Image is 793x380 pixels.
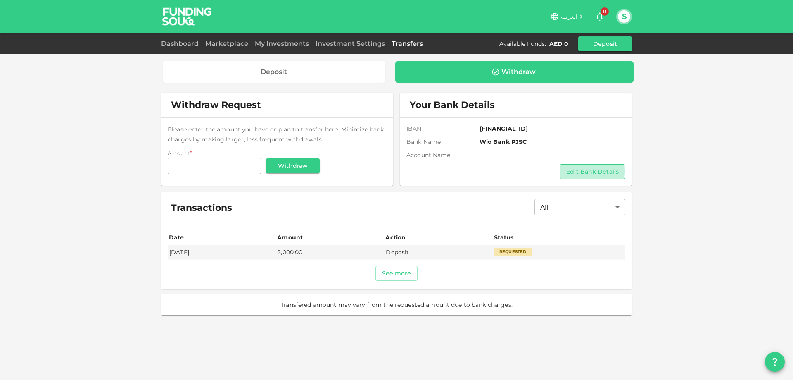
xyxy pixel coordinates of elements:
button: question [765,352,785,372]
span: Wio Bank PJSC [480,138,625,146]
a: Investment Settings [312,40,388,48]
div: Available Funds : [499,40,546,48]
a: Dashboard [161,40,202,48]
div: Action [385,232,406,242]
div: All [534,199,625,215]
button: See more [375,266,418,281]
span: Withdraw Request [171,99,261,111]
button: Deposit [578,36,632,51]
span: Amount [168,150,190,156]
div: Deposit [261,68,287,76]
span: [FINANCIAL_ID] [480,124,625,133]
span: Please enter the amount you have or plan to transfer here. Minimize bank charges by making larger... [168,126,384,143]
button: 0 [591,8,608,25]
span: IBAN [406,124,480,133]
div: AED 0 [549,40,568,48]
div: Withdraw [501,68,536,76]
span: العربية [561,13,577,20]
input: amount [168,158,261,174]
a: My Investments [252,40,312,48]
td: 5,000.00 [276,245,384,259]
button: S [618,10,630,23]
span: Transfered amount may vary from the requested amount due to bank charges. [280,301,513,309]
div: Amount [277,232,303,242]
span: 0 [601,7,609,16]
button: Edit Bank Details [560,164,625,179]
a: Marketplace [202,40,252,48]
td: Deposit [384,245,492,259]
a: Transfers [388,40,426,48]
div: Requested [494,248,532,256]
span: Bank Name [406,138,480,146]
button: Withdraw [266,158,320,173]
td: [DATE] [168,245,276,259]
span: Your Bank Details [410,99,495,111]
div: Date [169,232,185,242]
a: Deposit [163,61,385,83]
span: Account name [406,151,480,159]
div: Status [494,232,515,242]
a: Withdraw [395,61,634,83]
span: Transactions [171,202,232,214]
